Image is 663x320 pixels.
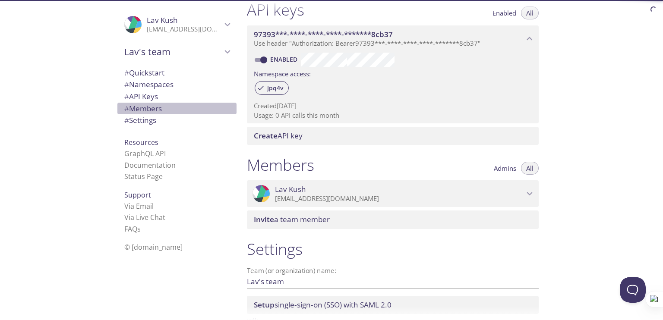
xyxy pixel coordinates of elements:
div: Members [117,103,237,115]
p: Usage: 0 API calls this month [254,111,532,120]
span: a team member [254,214,330,224]
iframe: Help Scout Beacon - Open [620,277,646,303]
label: Team (or organization) name: [247,267,337,274]
div: Namespaces [117,78,237,91]
span: # [124,68,129,78]
a: Status Page [124,172,163,181]
a: Enabled [269,55,301,63]
div: Lav's team [117,41,237,63]
a: Documentation [124,160,176,170]
p: Created [DATE] [254,101,532,110]
div: Setup SSO [247,296,539,314]
span: Invite [254,214,274,224]
a: FAQ [124,224,141,234]
h1: Settings [247,239,539,259]
h1: Members [247,155,314,175]
div: jpq4v [255,81,289,95]
span: Members [124,104,162,113]
a: Via Live Chat [124,213,165,222]
button: Admins [489,162,521,175]
span: # [124,91,129,101]
div: API Keys [117,91,237,103]
div: Create API Key [247,127,539,145]
span: Namespaces [124,79,174,89]
a: Via Email [124,201,154,211]
div: Lav Kush [247,180,539,207]
div: Quickstart [117,67,237,79]
span: Create [254,131,278,141]
span: Quickstart [124,68,164,78]
span: # [124,115,129,125]
span: single-sign-on (SSO) with SAML 2.0 [254,300,391,310]
div: Lav Kush [117,10,237,39]
span: Lav Kush [147,15,178,25]
span: s [137,224,141,234]
a: GraphQL API [124,149,166,158]
p: [EMAIL_ADDRESS][DOMAIN_NAME] [147,25,222,34]
span: API key [254,131,303,141]
button: All [521,162,539,175]
div: Team Settings [117,114,237,126]
p: [EMAIL_ADDRESS][DOMAIN_NAME] [275,195,524,203]
span: Support [124,190,151,200]
div: Invite a team member [247,210,539,229]
span: # [124,79,129,89]
span: © [DOMAIN_NAME] [124,242,183,252]
span: Lav Kush [275,185,306,194]
span: Settings [124,115,156,125]
span: Setup [254,300,275,310]
span: API Keys [124,91,158,101]
span: # [124,104,129,113]
span: jpq4v [262,84,288,92]
span: Lav's team [124,46,222,58]
label: Namespace access: [254,67,311,79]
span: Resources [124,138,158,147]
